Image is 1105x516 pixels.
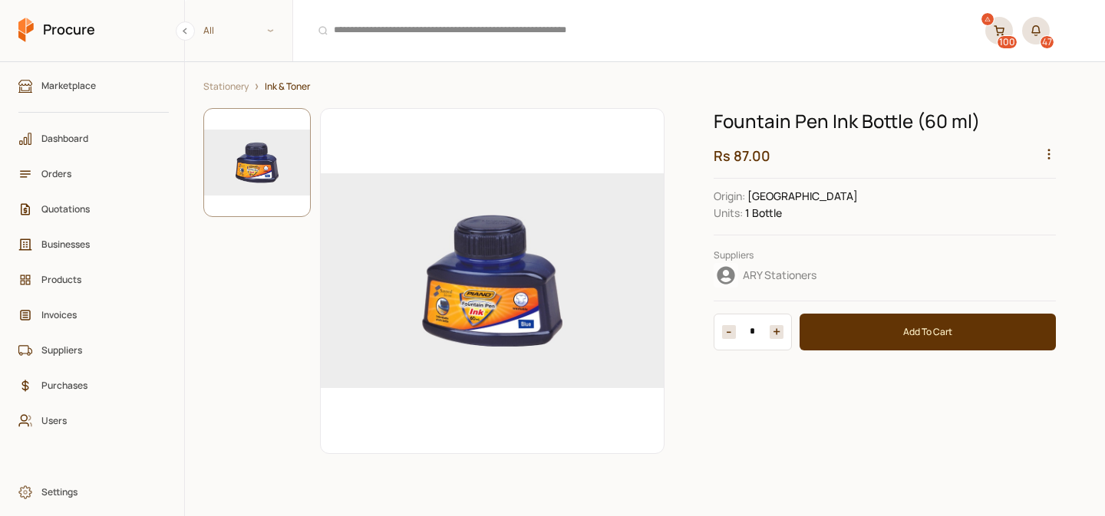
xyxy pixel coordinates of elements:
[714,188,1056,205] dd: [GEOGRAPHIC_DATA]
[11,371,176,400] a: Purchases
[1022,17,1050,44] button: 47
[714,262,1056,288] button: ARY Stationers
[265,81,310,93] a: Ink & Toner
[714,108,1056,134] h1: Fountain Pen Ink Bottle (60 ml)
[41,237,157,251] span: Businesses
[41,485,157,499] span: Settings
[41,307,157,322] span: Invoices
[714,146,1056,166] h2: Rs 87.00
[41,378,157,393] span: Purchases
[41,78,157,93] span: Marketplace
[800,314,1056,350] button: Add To Cart
[41,202,157,216] span: Quotations
[11,406,176,435] a: Users
[998,36,1017,48] div: 100
[41,413,157,428] span: Users
[41,166,157,181] span: Orders
[714,205,743,222] dt: Unit of Measure
[736,325,770,339] input: 1 Items
[1041,36,1054,48] div: 47
[743,268,816,283] span: ARY Stationers
[41,343,157,357] span: Suppliers
[203,81,249,93] a: Stationery
[18,18,95,44] a: Procure
[714,188,745,205] dt: Origin :
[11,265,176,294] a: Products
[770,325,783,339] button: Decrease item quantity
[203,23,214,38] span: All
[722,325,736,339] button: Increase item quantity
[43,20,95,39] span: Procure
[11,301,176,330] a: Invoices
[11,478,176,507] a: Settings
[41,272,157,287] span: Products
[41,131,157,146] span: Dashboard
[302,12,976,50] input: Products, Businesses, Users, Suppliers, Orders, and Purchases
[185,18,292,43] span: All
[11,124,176,153] a: Dashboard
[11,336,176,365] a: Suppliers
[11,195,176,224] a: Quotations
[714,263,1051,288] div: ARY Stationers
[11,230,176,259] a: Businesses
[11,71,176,100] a: Marketplace
[714,205,1056,222] dd: 1 Bottle
[714,248,1056,262] p: Suppliers
[985,17,1013,44] a: 100
[11,159,176,189] a: Orders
